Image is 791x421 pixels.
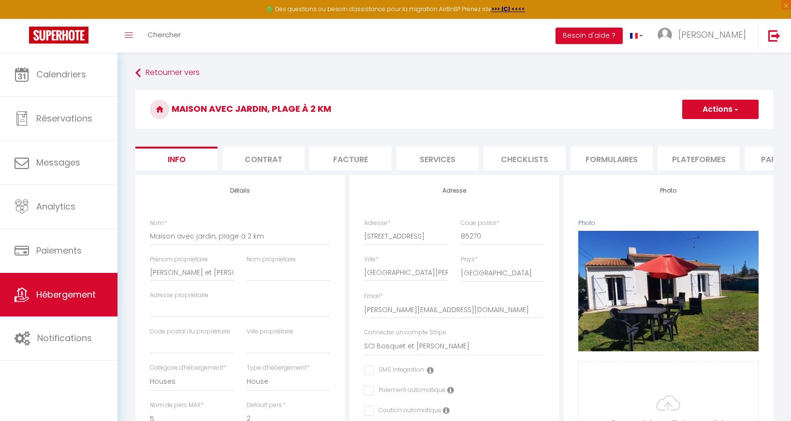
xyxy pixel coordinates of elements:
label: Prénom propriétaire [150,255,208,264]
h4: Détails [150,187,330,194]
span: Calendriers [36,68,86,80]
button: Besoin d'aide ? [556,28,623,44]
label: Caution automatique [374,406,441,417]
li: Contrat [222,147,305,170]
li: Checklists [483,147,566,170]
button: Actions [682,100,759,119]
label: Nom de pers MAX [150,401,204,410]
label: Ville [364,255,379,264]
span: Messages [36,156,80,168]
label: Adresse propriétaire [150,291,208,300]
label: Code postal [461,219,499,228]
img: Super Booking [29,27,88,44]
img: ... [658,28,672,42]
li: Facture [309,147,392,170]
label: Ville propriétaire [247,327,293,336]
a: Chercher [140,19,188,53]
label: Pays [461,255,478,264]
a: Retourner vers [135,64,773,82]
label: Catégorie d'hébergement [150,363,226,373]
a: >>> ICI <<<< [491,5,525,13]
label: Default pers. [247,401,286,410]
span: Chercher [147,30,181,40]
label: Email [364,292,383,301]
label: Paiement automatique [374,386,446,396]
label: Code postal du propriétaire [150,327,230,336]
h4: Adresse [364,187,544,194]
span: Paiements [36,244,82,256]
h3: Maison avec jardin, plage à 2 km [135,90,773,129]
li: Info [135,147,218,170]
span: Notifications [37,332,92,344]
a: ... [PERSON_NAME] [650,19,758,53]
span: Réservations [36,112,92,124]
label: Nom [150,219,167,228]
label: Nom propriétaire [247,255,296,264]
li: Plateformes [658,147,740,170]
label: Photo [578,219,595,228]
h4: Photo [578,187,759,194]
li: Services [396,147,479,170]
li: Formulaires [571,147,653,170]
span: Analytics [36,200,75,212]
span: Hébergement [36,288,96,301]
label: Adresse [364,219,390,228]
span: [PERSON_NAME] [678,29,746,41]
label: Type d'hébergement [247,363,309,373]
img: logout [768,30,780,42]
label: Connecter un compte Stripe [364,328,446,337]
